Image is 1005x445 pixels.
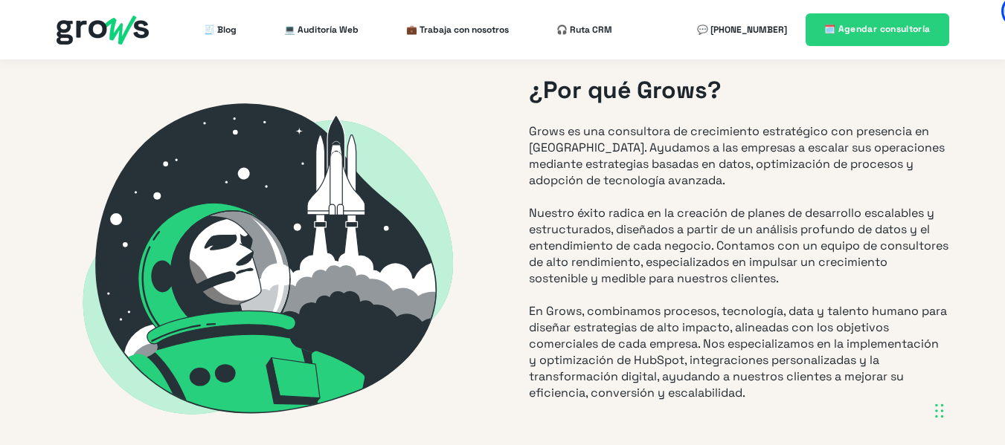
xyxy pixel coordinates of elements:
p: En Grows, combinamos procesos, tecnología, data y talento humano para diseñar estrategias de alto... [529,303,948,401]
a: 💬 [PHONE_NUMBER] [697,15,787,45]
a: 🗓️ Agendar consultoría [806,13,949,45]
span: 🗓️ Agendar consultoría [824,23,931,35]
a: 💼 Trabaja con nosotros [406,15,509,45]
img: grows - hubspot [57,16,149,45]
a: 🧾 Blog [204,15,237,45]
h2: ¿Por qué Grows? [529,74,948,107]
a: 🎧 Ruta CRM [556,15,612,45]
p: Grows es una consultora de crecimiento estratégico con presencia en [GEOGRAPHIC_DATA]. Ayudamos a... [529,123,948,287]
div: Arrastrar [935,389,944,433]
div: Widget de chat [931,374,1005,445]
iframe: Chat Widget [931,374,1005,445]
a: 💻 Auditoría Web [284,15,359,45]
